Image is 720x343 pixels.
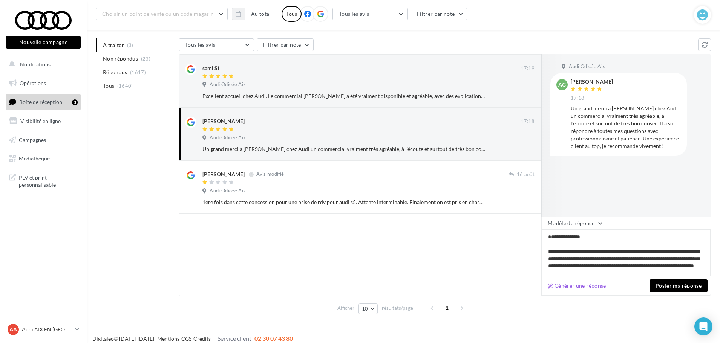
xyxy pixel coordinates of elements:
[102,11,214,17] span: Choisir un point de vente ou un code magasin
[257,38,314,51] button: Filtrer par note
[411,8,467,20] button: Filtrer par note
[193,335,211,342] a: Crédits
[5,169,82,192] a: PLV et print personnalisable
[210,81,246,88] span: Audi Odicée Aix
[694,317,712,335] div: Open Intercom Messenger
[571,79,613,84] div: [PERSON_NAME]
[157,335,179,342] a: Mentions
[103,82,114,90] span: Tous
[20,61,51,67] span: Notifications
[20,80,46,86] span: Opérations
[202,145,486,153] div: Un grand merci à [PERSON_NAME] chez Audi un commercial vraiment très agréable, à l’écoute et surt...
[218,335,251,342] span: Service client
[141,56,150,62] span: (23)
[19,136,46,143] span: Campagnes
[282,6,302,22] div: Tous
[232,8,277,20] button: Au total
[19,155,50,162] span: Médiathèque
[19,99,62,105] span: Boîte de réception
[72,99,78,105] div: 3
[521,118,535,125] span: 17:18
[202,171,245,178] div: [PERSON_NAME]
[358,303,378,314] button: 10
[441,302,453,314] span: 1
[202,92,486,100] div: Excellent accueil chez Audi. Le commercial [PERSON_NAME] a été vraiment disponible et agréable, a...
[5,56,79,72] button: Notifications
[5,75,82,91] a: Opérations
[254,335,293,342] span: 02 30 07 43 80
[5,151,82,166] a: Médiathèque
[541,217,607,230] button: Modèle de réponse
[210,134,246,141] span: Audi Odicée Aix
[571,105,681,150] div: Un grand merci à [PERSON_NAME] chez Audi un commercial vraiment très agréable, à l’écoute et surt...
[117,83,133,89] span: (1640)
[20,118,61,124] span: Visibilité en ligne
[339,11,369,17] span: Tous les avis
[210,188,246,194] span: Audi Odicée Aix
[5,113,82,129] a: Visibilité en ligne
[19,172,78,189] span: PLV et print personnalisable
[181,335,191,342] a: CGS
[545,281,609,290] button: Générer une réponse
[256,171,284,177] span: Avis modifié
[179,38,254,51] button: Tous les avis
[558,81,566,88] span: AG
[362,306,368,312] span: 10
[202,64,219,72] div: sami Sf
[92,335,293,342] span: © [DATE]-[DATE] - - -
[337,305,354,312] span: Afficher
[5,94,82,110] a: Boîte de réception3
[332,8,408,20] button: Tous les avis
[22,326,72,333] p: Audi AIX EN [GEOGRAPHIC_DATA]
[103,55,138,63] span: Non répondus
[185,41,216,48] span: Tous les avis
[569,63,605,70] span: Audi Odicée Aix
[6,322,81,337] a: AA Audi AIX EN [GEOGRAPHIC_DATA]
[103,69,127,76] span: Répondus
[6,36,81,49] button: Nouvelle campagne
[517,171,535,178] span: 16 août
[5,132,82,148] a: Campagnes
[96,8,228,20] button: Choisir un point de vente ou un code magasin
[382,305,413,312] span: résultats/page
[245,8,277,20] button: Au total
[92,335,114,342] a: Digitaleo
[202,198,486,206] div: 1ere fois dans cette concession pour une prise de rdv pour audi s5. Attente interminable. Finalem...
[571,95,585,102] span: 17:18
[202,117,245,125] div: [PERSON_NAME]
[521,65,535,72] span: 17:19
[130,69,146,75] span: (1617)
[9,326,17,333] span: AA
[650,279,708,292] button: Poster ma réponse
